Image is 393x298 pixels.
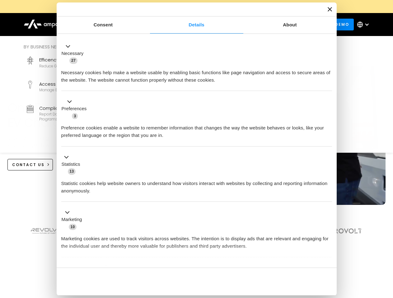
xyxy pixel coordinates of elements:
[57,3,337,10] a: New Webinars: Register to Upcoming WebinarsREGISTER HERE
[103,265,109,271] span: 2
[39,105,121,112] div: Compliance
[39,56,111,63] div: Efficency
[150,16,243,34] a: Details
[61,120,332,139] div: Preference cookies enable a website to remember information that changes the way the website beha...
[72,113,78,119] span: 3
[61,209,86,231] button: Marketing (10)
[61,64,332,84] div: Necessary cookies help make a website usable by enabling basic functions like page navigation and...
[39,88,114,93] div: Manage EV charger security and access
[62,161,80,168] label: Statistics
[69,57,77,64] span: 27
[69,224,77,230] span: 10
[62,105,87,112] label: Preferences
[62,216,82,223] label: Marketing
[39,112,121,121] div: Report data and stay compliant with EV programs
[61,264,112,272] button: Unclassified (2)
[24,54,123,76] a: EfficencyReduce grid contraints and fuel costs
[57,16,150,34] a: Consent
[61,230,332,250] div: Marketing cookies are used to track visitors across websites. The intention is to display ads tha...
[24,43,225,50] div: By business need
[61,153,84,175] button: Statistics (13)
[24,78,123,100] a: Access ControlManage EV charger security and access
[243,16,337,34] a: About
[39,64,111,69] div: Reduce grid contraints and fuel costs
[62,50,84,57] label: Necessary
[61,43,87,64] button: Necessary (27)
[24,102,123,124] a: ComplianceReport data and stay compliant with EV programs
[328,7,332,11] button: Close banner
[61,98,91,120] button: Preferences (3)
[7,159,53,170] a: CONTACT US
[325,228,362,233] img: Aerovolt Logo
[242,273,332,291] button: Okay
[39,81,114,88] div: Access Control
[12,162,44,168] div: CONTACT US
[68,168,76,174] span: 13
[61,175,332,195] div: Statistic cookies help website owners to understand how visitors interact with websites by collec...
